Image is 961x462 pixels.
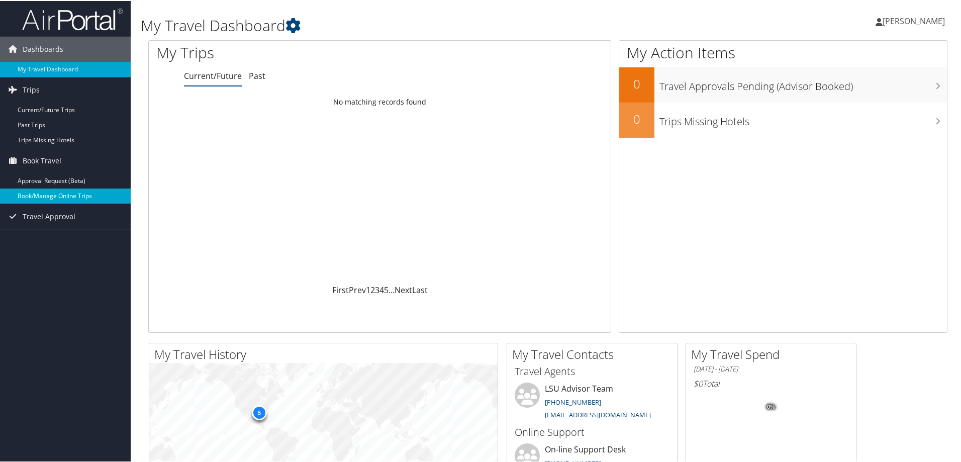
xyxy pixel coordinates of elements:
[691,345,856,362] h2: My Travel Spend
[379,284,384,295] a: 4
[512,345,677,362] h2: My Travel Contacts
[515,424,669,438] h3: Online Support
[659,73,947,93] h3: Travel Approvals Pending (Advisor Booked)
[249,69,265,80] a: Past
[349,284,366,295] a: Prev
[510,382,675,423] li: LSU Advisor Team
[767,403,775,409] tspan: 0%
[184,69,242,80] a: Current/Future
[545,397,601,406] a: [PHONE_NUMBER]
[251,404,266,419] div: 5
[694,377,703,388] span: $0
[154,345,498,362] h2: My Travel History
[22,7,123,30] img: airportal-logo.png
[149,92,611,110] td: No matching records found
[332,284,349,295] a: First
[395,284,412,295] a: Next
[876,5,955,35] a: [PERSON_NAME]
[23,36,63,61] span: Dashboards
[545,409,651,418] a: [EMAIL_ADDRESS][DOMAIN_NAME]
[515,363,669,378] h3: Travel Agents
[412,284,428,295] a: Last
[384,284,389,295] a: 5
[694,363,848,373] h6: [DATE] - [DATE]
[619,74,654,91] h2: 0
[23,147,61,172] span: Book Travel
[389,284,395,295] span: …
[619,110,654,127] h2: 0
[23,203,75,228] span: Travel Approval
[883,15,945,26] span: [PERSON_NAME]
[619,102,947,137] a: 0Trips Missing Hotels
[141,14,684,35] h1: My Travel Dashboard
[619,66,947,102] a: 0Travel Approvals Pending (Advisor Booked)
[370,284,375,295] a: 2
[23,76,40,102] span: Trips
[366,284,370,295] a: 1
[659,109,947,128] h3: Trips Missing Hotels
[694,377,848,388] h6: Total
[619,41,947,62] h1: My Action Items
[375,284,379,295] a: 3
[156,41,411,62] h1: My Trips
